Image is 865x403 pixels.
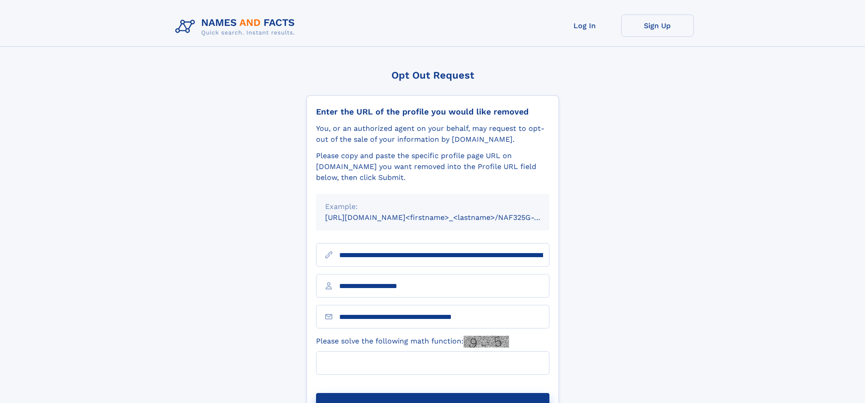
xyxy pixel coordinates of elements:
a: Sign Up [621,15,694,37]
div: Enter the URL of the profile you would like removed [316,107,549,117]
label: Please solve the following math function: [316,336,509,348]
div: You, or an authorized agent on your behalf, may request to opt-out of the sale of your informatio... [316,123,549,145]
div: Example: [325,201,540,212]
div: Please copy and paste the specific profile page URL on [DOMAIN_NAME] you want removed into the Pr... [316,150,549,183]
div: Opt Out Request [306,70,559,81]
img: Logo Names and Facts [172,15,302,39]
a: Log In [549,15,621,37]
small: [URL][DOMAIN_NAME]<firstname>_<lastname>/NAF325G-xxxxxxxx [325,213,567,222]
